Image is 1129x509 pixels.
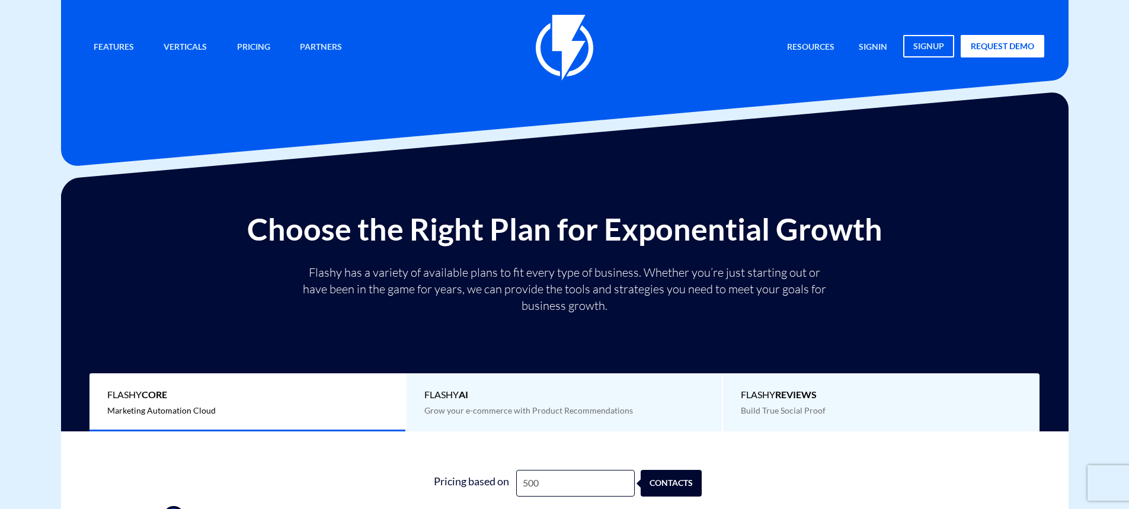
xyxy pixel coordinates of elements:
p: Flashy has a variety of available plans to fit every type of business. Whether you’re just starti... [298,264,831,314]
span: Marketing Automation Cloud [107,405,216,415]
a: signup [903,35,954,57]
span: Flashy [107,388,388,402]
a: Pricing [228,35,279,60]
a: Verticals [155,35,216,60]
a: Features [85,35,143,60]
b: REVIEWS [775,389,817,400]
span: Grow your e-commerce with Product Recommendations [424,405,633,415]
b: AI [459,389,468,400]
b: Core [142,389,167,400]
a: Resources [778,35,843,60]
span: Flashy [424,388,705,402]
a: request demo [961,35,1044,57]
a: signin [850,35,896,60]
span: Build True Social Proof [741,405,826,415]
div: Pricing based on [427,470,516,497]
div: contacts [650,470,711,497]
a: Partners [291,35,351,60]
h2: Choose the Right Plan for Exponential Growth [70,212,1060,246]
span: Flashy [741,388,1022,402]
